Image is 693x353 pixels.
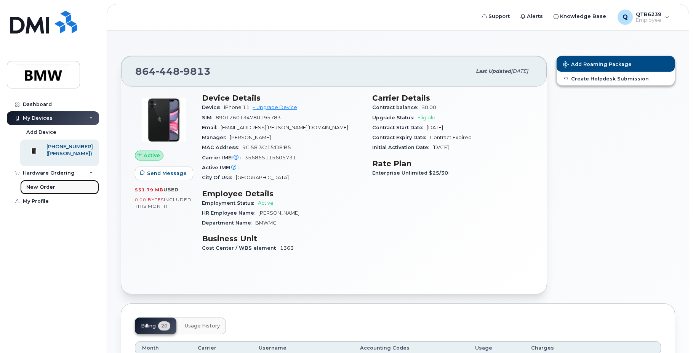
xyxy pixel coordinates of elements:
[221,125,348,130] span: [EMAIL_ADDRESS][PERSON_NAME][DOMAIN_NAME]
[427,125,443,130] span: [DATE]
[372,115,418,120] span: Upgrade Status
[163,187,179,193] span: used
[245,155,296,160] span: 356865115605731
[224,104,250,110] span: iPhone 11
[147,170,187,177] span: Send Message
[236,175,289,180] span: [GEOGRAPHIC_DATA]
[180,66,211,77] span: 9813
[202,144,242,150] span: MAC Address
[202,155,245,160] span: Carrier IMEI
[202,125,221,130] span: Email
[242,165,247,170] span: —
[202,93,363,103] h3: Device Details
[557,72,675,85] a: Create Helpdesk Submission
[372,159,533,168] h3: Rate Plan
[372,104,421,110] span: Contract balance
[372,144,432,150] span: Initial Activation Date
[421,104,436,110] span: $0.00
[202,189,363,198] h3: Employee Details
[202,165,242,170] span: Active IMEI
[135,187,163,193] span: 551.79 MB
[242,144,291,150] span: 9C:58:3C:15:D8:B5
[202,115,216,120] span: SIM
[557,56,675,72] button: Add Roaming Package
[372,135,430,140] span: Contract Expiry Date
[432,144,449,150] span: [DATE]
[372,170,452,176] span: Enterprise Unlimited $25/30
[202,210,258,216] span: HR Employee Name
[202,135,230,140] span: Manager
[372,93,533,103] h3: Carrier Details
[135,167,193,180] button: Send Message
[476,68,511,74] span: Last updated
[156,66,180,77] span: 448
[141,97,187,143] img: iPhone_11.jpg
[202,220,255,226] span: Department Name
[258,200,274,206] span: Active
[216,115,281,120] span: 8901260134780195783
[185,323,220,329] span: Usage History
[202,104,224,110] span: Device
[202,200,258,206] span: Employment Status
[258,210,299,216] span: [PERSON_NAME]
[280,245,294,251] span: 1363
[511,68,528,74] span: [DATE]
[418,115,435,120] span: Eligible
[430,135,472,140] span: Contract Expired
[202,175,236,180] span: City Of Use
[202,234,363,243] h3: Business Unit
[563,61,632,69] span: Add Roaming Package
[255,220,277,226] span: BMWMC
[372,125,427,130] span: Contract Start Date
[660,320,687,347] iframe: Messenger Launcher
[253,104,297,110] a: + Upgrade Device
[230,135,271,140] span: [PERSON_NAME]
[135,197,164,202] span: 0.00 Bytes
[135,66,211,77] span: 864
[202,245,280,251] span: Cost Center / WBS element
[144,152,160,159] span: Active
